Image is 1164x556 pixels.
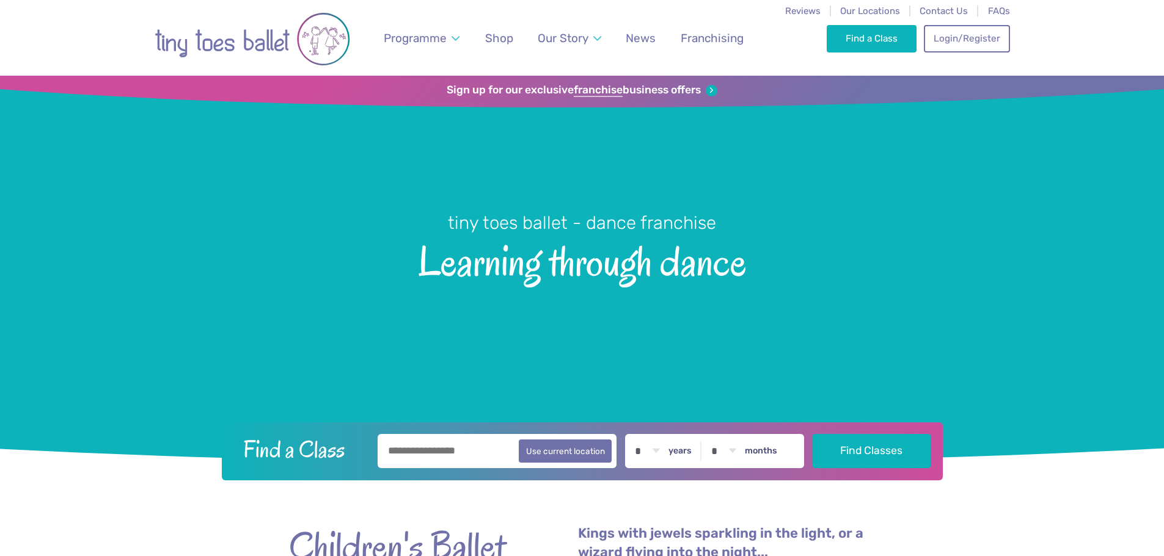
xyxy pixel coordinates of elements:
button: Use current location [519,439,612,463]
button: Find Classes [813,434,931,468]
span: Shop [485,31,513,45]
h2: Find a Class [233,434,369,464]
label: months [745,446,777,457]
a: Sign up for our exclusivefranchisebusiness offers [447,84,717,97]
a: Our Story [532,24,607,52]
label: years [668,446,692,457]
span: News [626,31,656,45]
a: Our Locations [840,5,900,16]
a: Franchising [675,24,749,52]
a: Find a Class [827,25,917,52]
span: Franchising [681,31,744,45]
a: Shop [480,24,519,52]
a: News [620,24,662,52]
img: tiny toes ballet [155,12,350,67]
a: Login/Register [924,25,1009,52]
a: Reviews [785,5,821,16]
span: Our Story [538,31,588,45]
small: tiny toes ballet - dance franchise [448,212,716,233]
a: Contact Us [920,5,968,16]
strong: franchise [574,84,623,97]
span: Learning through dance [21,235,1143,284]
a: Programme [378,24,466,52]
span: Programme [384,31,447,45]
a: FAQs [988,5,1010,16]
